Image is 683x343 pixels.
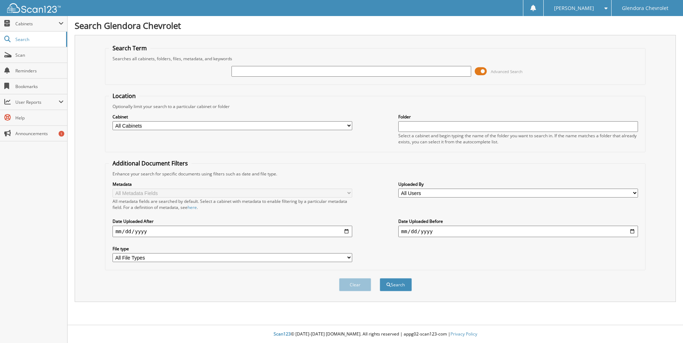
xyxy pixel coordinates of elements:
span: Scan123 [274,331,291,337]
label: Metadata [113,181,352,187]
span: Bookmarks [15,83,64,89]
span: Scan [15,52,64,58]
button: Search [380,278,412,291]
div: Searches all cabinets, folders, files, metadata, and keywords [109,56,642,62]
span: Advanced Search [491,69,523,74]
span: User Reports [15,99,59,105]
span: Announcements [15,130,64,137]
label: Date Uploaded Before [398,218,638,224]
h1: Search Glendora Chevrolet [75,20,676,31]
input: end [398,226,638,237]
legend: Additional Document Filters [109,159,191,167]
span: Glendora Chevrolet [622,6,668,10]
label: File type [113,246,352,252]
legend: Location [109,92,139,100]
div: Optionally limit your search to a particular cabinet or folder [109,103,642,109]
div: All metadata fields are searched by default. Select a cabinet with metadata to enable filtering b... [113,198,352,210]
label: Uploaded By [398,181,638,187]
label: Cabinet [113,114,352,120]
div: Enhance your search for specific documents using filters such as date and file type. [109,171,642,177]
a: Privacy Policy [450,331,477,337]
span: Cabinets [15,21,59,27]
img: scan123-logo-white.svg [7,3,61,13]
label: Date Uploaded After [113,218,352,224]
legend: Search Term [109,44,150,52]
span: Help [15,115,64,121]
a: here [188,204,197,210]
div: 1 [59,131,64,137]
input: start [113,226,352,237]
label: Folder [398,114,638,120]
span: [PERSON_NAME] [554,6,594,10]
div: Select a cabinet and begin typing the name of the folder you want to search in. If the name match... [398,133,638,145]
span: Reminders [15,68,64,74]
span: Search [15,36,63,42]
button: Clear [339,278,371,291]
div: © [DATE]-[DATE] [DOMAIN_NAME]. All rights reserved | appg02-scan123-com | [68,326,683,343]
